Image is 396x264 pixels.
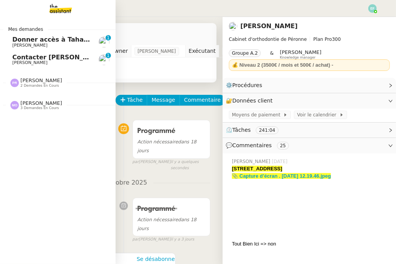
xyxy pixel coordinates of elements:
span: Programmé [138,128,176,135]
strong: 💰 Niveau 2 (3500€ / mois et 500€ / achat) - [232,62,333,68]
span: Contacter [PERSON_NAME] [12,54,106,61]
span: Programmé [138,205,176,212]
span: il y a quelques secondes [171,159,210,172]
img: users%2FSg6jQljroSUGpSfKFUOPmUmNaZ23%2Favatar%2FUntitled.png [99,54,109,65]
img: svg [10,101,19,109]
p: 1 [107,53,110,60]
div: 🔐Données client [223,93,396,108]
button: Se désabonner [134,255,187,263]
strong: [STREET_ADDRESS] [232,166,282,172]
button: Commentaire [180,95,225,106]
span: [DATE] [272,158,289,165]
span: 🔐 [226,96,276,105]
div: ⚙️Procédures [223,78,396,93]
nz-tag: Groupe A.2 [229,49,261,57]
nz-badge-sup: 1 [106,53,111,58]
span: [PERSON_NAME] [12,43,47,48]
span: Procédures [232,82,262,88]
div: 💬Commentaires 25 [223,138,396,153]
span: par [133,159,139,172]
span: 300 [332,37,341,42]
span: 💬 [226,142,292,148]
span: Tâches [232,127,251,133]
span: Mes demandes [3,25,48,33]
small: [PERSON_NAME] [133,236,195,243]
img: svg [10,79,19,87]
img: users%2FlEKjZHdPaYMNgwXp1mLJZ8r8UFs1%2Favatar%2F1e03ee85-bb59-4f48-8ffa-f076c2e8c285 [229,22,237,30]
td: Exécutant [185,45,219,57]
span: Voir le calendrier [297,111,339,119]
a: [PERSON_NAME] [240,22,298,30]
span: 2 octobre 2025 [94,178,153,188]
nz-tag: 241:04 [256,126,278,134]
button: Tâche [116,95,148,106]
span: ⚙️ [226,81,266,90]
span: Commentaire [184,96,221,104]
nz-badge-sup: 1 [106,35,111,40]
span: Action nécessaire [138,139,178,145]
span: Action nécessaire [138,217,178,222]
span: [PERSON_NAME] [20,77,62,83]
span: & [270,49,274,59]
span: [PERSON_NAME] [12,60,47,65]
small: [PERSON_NAME] [133,159,211,172]
div: ⏲️Tâches 241:04 [223,123,396,138]
span: dans 18 jours [138,217,197,231]
span: Message [151,96,175,104]
div: Tout Bien Ici => non [232,240,390,248]
span: [PERSON_NAME] [280,49,322,55]
button: Message [147,95,180,106]
span: [PERSON_NAME] [138,47,176,55]
span: Moyens de paiement [232,111,283,119]
a: 📎 Capture d’écran . [DATE] 12.19.46.jpeg [232,173,331,179]
span: Donner accès à Taha à ses fiches de paie [12,36,154,43]
nz-tag: 25 [277,142,289,150]
span: par [133,236,139,243]
img: svg [368,4,377,13]
span: ⏲️ [226,127,285,133]
span: Commentaires [232,142,272,148]
span: il y a 3 jours [171,236,194,243]
img: users%2FyvxEJYJHzmOhJToCsQnXpEIzsAg2%2Favatar%2F14aef167-49c0-41e5-a805-14c66aba2304 [99,37,109,47]
span: 3 demandes en cours [20,106,59,110]
span: Cabinet d'orthodontie de Péronne [229,37,307,42]
span: Knowledge manager [280,55,316,60]
td: Owner [107,45,131,57]
span: [PERSON_NAME] [232,158,272,165]
span: Plan Pro [313,37,332,42]
span: Tâche [127,96,143,104]
span: Données client [232,98,273,104]
span: Se désabonner [137,255,177,263]
p: 1 [107,35,110,42]
span: [PERSON_NAME] [20,100,62,106]
span: 2 demandes en cours [20,84,59,88]
span: dans 18 jours [138,139,197,153]
app-user-label: Knowledge manager [280,49,322,59]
